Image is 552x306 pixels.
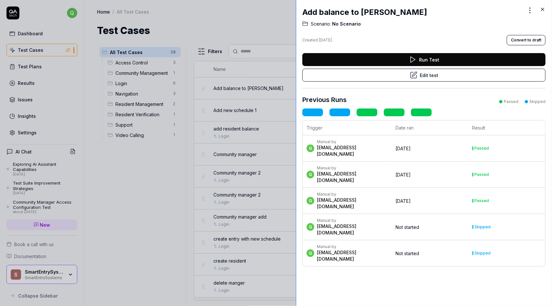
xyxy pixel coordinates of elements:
span: q [307,171,314,178]
button: Convert to draft [507,35,546,45]
div: [EMAIL_ADDRESS][DOMAIN_NAME] [317,223,389,236]
span: Scenario: [311,21,331,27]
th: Trigger [303,120,392,135]
time: [DATE] [319,38,332,42]
div: Skipped [475,225,491,229]
div: Manual by [317,218,389,223]
div: Passed [475,173,489,176]
div: Passed [504,99,518,105]
time: [DATE] [395,172,411,177]
h3: Previous Runs [302,95,347,105]
time: [DATE] [395,146,411,151]
h2: Add balance to [PERSON_NAME] [302,6,427,18]
div: Manual by [317,165,389,171]
div: Manual by [317,139,389,144]
span: q [307,144,314,152]
div: Passed [475,146,489,150]
th: Result [469,120,545,135]
span: q [307,223,314,231]
div: Skipped [475,251,491,255]
div: [EMAIL_ADDRESS][DOMAIN_NAME] [317,144,389,157]
div: Passed [475,199,489,203]
span: q [307,249,314,257]
span: q [307,197,314,205]
div: Manual by [317,192,389,197]
div: [EMAIL_ADDRESS][DOMAIN_NAME] [317,171,389,184]
button: Edit test [302,69,546,82]
div: Skipped [529,99,546,105]
div: Manual by [317,244,389,249]
div: [EMAIL_ADDRESS][DOMAIN_NAME] [317,249,389,262]
th: Date ran [392,120,468,135]
button: Run Test [302,53,546,66]
div: Created [302,37,332,43]
div: [EMAIL_ADDRESS][DOMAIN_NAME] [317,197,389,210]
span: No Scenario [331,21,361,27]
time: [DATE] [395,198,411,204]
td: Not started [392,240,468,266]
td: Not started [392,214,468,240]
